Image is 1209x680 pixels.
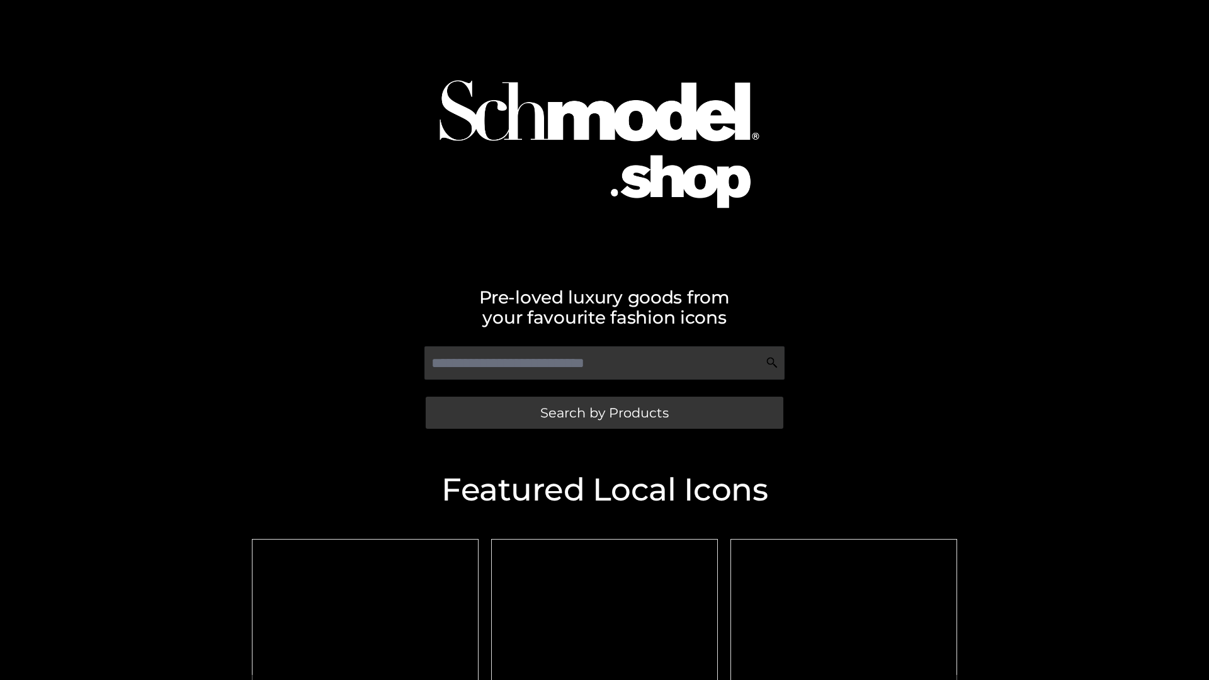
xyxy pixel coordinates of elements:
span: Search by Products [540,406,669,419]
h2: Featured Local Icons​ [246,474,963,506]
img: Search Icon [766,356,778,369]
a: Search by Products [426,397,783,429]
h2: Pre-loved luxury goods from your favourite fashion icons [246,287,963,327]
